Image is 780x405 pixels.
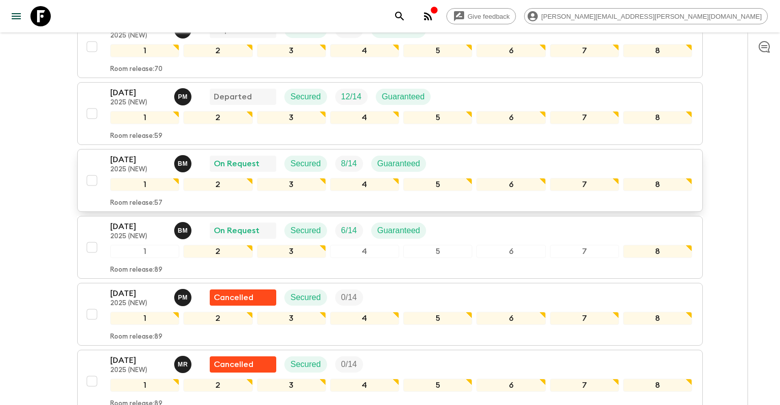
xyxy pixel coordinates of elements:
[210,289,276,306] div: Flash Pack cancellation
[183,111,252,124] div: 2
[550,44,619,57] div: 7
[550,379,619,392] div: 7
[214,291,253,304] p: Cancelled
[110,199,162,207] p: Room release: 57
[550,178,619,191] div: 7
[330,111,399,124] div: 4
[290,358,321,371] p: Secured
[476,44,545,57] div: 6
[174,292,193,300] span: Paula Medeiros
[403,379,472,392] div: 5
[257,44,326,57] div: 3
[257,379,326,392] div: 3
[183,178,252,191] div: 2
[290,225,321,237] p: Secured
[174,158,193,166] span: Bruno Melo
[110,245,179,258] div: 1
[6,6,26,26] button: menu
[174,222,193,239] button: BM
[330,245,399,258] div: 4
[389,6,410,26] button: search adventures
[462,13,515,20] span: Give feedback
[110,132,162,140] p: Room release: 59
[174,356,193,373] button: MR
[110,300,166,308] p: 2025 (NEW)
[183,245,252,258] div: 2
[335,356,363,373] div: Trip Fill
[110,166,166,174] p: 2025 (NEW)
[330,312,399,325] div: 4
[174,289,193,306] button: PM
[290,291,321,304] p: Secured
[183,312,252,325] div: 2
[403,111,472,124] div: 5
[335,223,363,239] div: Trip Fill
[623,379,692,392] div: 8
[335,156,363,172] div: Trip Fill
[110,44,179,57] div: 1
[178,293,187,302] p: P M
[476,312,545,325] div: 6
[284,289,327,306] div: Secured
[110,220,166,233] p: [DATE]
[550,111,619,124] div: 7
[403,44,472,57] div: 5
[77,149,703,212] button: [DATE]2025 (NEW)Bruno MeloOn RequestSecuredTrip FillGuaranteed12345678Room release:57
[476,245,545,258] div: 6
[341,225,357,237] p: 6 / 14
[210,356,276,373] div: Flash Pack cancellation
[623,44,692,57] div: 8
[330,178,399,191] div: 4
[524,8,768,24] div: [PERSON_NAME][EMAIL_ADDRESS][PERSON_NAME][DOMAIN_NAME]
[77,216,703,279] button: [DATE]2025 (NEW)Bruno MeloOn RequestSecuredTrip FillGuaranteed12345678Room release:89
[623,178,692,191] div: 8
[77,82,703,145] button: [DATE]2025 (NEW)Paula MedeirosDepartedSecuredTrip FillGuaranteed12345678Room release:59
[476,178,545,191] div: 6
[290,158,321,170] p: Secured
[214,91,252,103] p: Departed
[110,99,166,107] p: 2025 (NEW)
[284,156,327,172] div: Secured
[110,32,166,40] p: 2025 (NEW)
[476,111,545,124] div: 6
[623,111,692,124] div: 8
[335,89,368,105] div: Trip Fill
[174,155,193,172] button: BM
[174,225,193,233] span: Bruno Melo
[330,44,399,57] div: 4
[623,312,692,325] div: 8
[377,225,420,237] p: Guaranteed
[110,366,166,375] p: 2025 (NEW)
[403,178,472,191] div: 5
[330,379,399,392] div: 4
[214,358,253,371] p: Cancelled
[476,379,545,392] div: 6
[110,333,162,341] p: Room release: 89
[178,227,188,235] p: B M
[183,44,252,57] div: 2
[110,287,166,300] p: [DATE]
[110,354,166,366] p: [DATE]
[174,91,193,99] span: Paula Medeiros
[382,91,425,103] p: Guaranteed
[290,91,321,103] p: Secured
[110,266,162,274] p: Room release: 89
[77,283,703,346] button: [DATE]2025 (NEW)Paula MedeirosFlash Pack cancellationSecuredTrip Fill12345678Room release:89
[110,65,162,73] p: Room release: 70
[178,160,188,168] p: B M
[110,379,179,392] div: 1
[110,111,179,124] div: 1
[335,289,363,306] div: Trip Fill
[536,13,767,20] span: [PERSON_NAME][EMAIL_ADDRESS][PERSON_NAME][DOMAIN_NAME]
[550,312,619,325] div: 7
[446,8,516,24] a: Give feedback
[377,158,420,170] p: Guaranteed
[284,89,327,105] div: Secured
[110,312,179,325] div: 1
[214,158,259,170] p: On Request
[110,233,166,241] p: 2025 (NEW)
[341,291,357,304] p: 0 / 14
[257,312,326,325] div: 3
[174,359,193,367] span: Mario Rangel
[623,245,692,258] div: 8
